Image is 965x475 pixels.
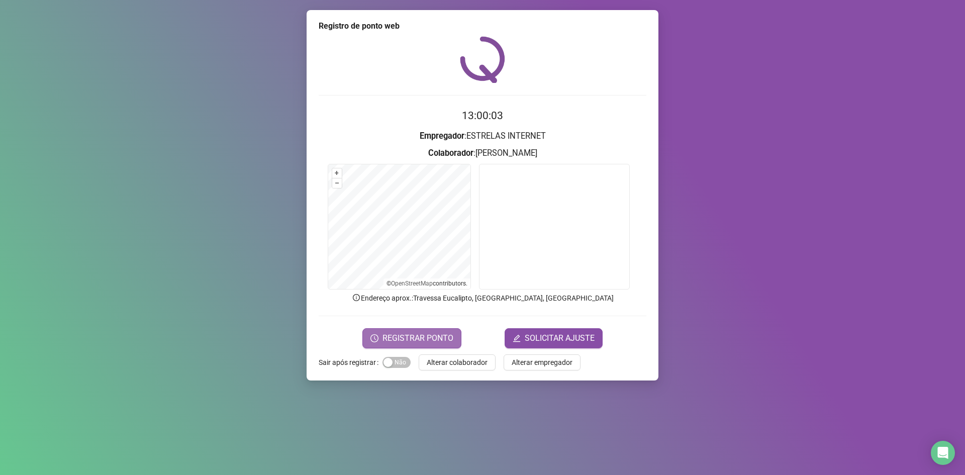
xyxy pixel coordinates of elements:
[370,334,378,342] span: clock-circle
[462,110,503,122] time: 13:00:03
[332,168,342,178] button: +
[352,293,361,302] span: info-circle
[319,130,646,143] h3: : ESTRELAS INTERNET
[460,36,505,83] img: QRPoint
[525,332,595,344] span: SOLICITAR AJUSTE
[319,293,646,304] p: Endereço aprox. : Travessa Eucalipto, [GEOGRAPHIC_DATA], [GEOGRAPHIC_DATA]
[391,280,433,287] a: OpenStreetMap
[387,280,467,287] li: © contributors.
[420,131,464,141] strong: Empregador
[332,178,342,188] button: –
[362,328,461,348] button: REGISTRAR PONTO
[319,147,646,160] h3: : [PERSON_NAME]
[427,357,488,368] span: Alterar colaborador
[505,328,603,348] button: editSOLICITAR AJUSTE
[419,354,496,370] button: Alterar colaborador
[512,357,572,368] span: Alterar empregador
[931,441,955,465] div: Open Intercom Messenger
[513,334,521,342] span: edit
[428,148,473,158] strong: Colaborador
[504,354,581,370] button: Alterar empregador
[319,354,382,370] label: Sair após registrar
[382,332,453,344] span: REGISTRAR PONTO
[319,20,646,32] div: Registro de ponto web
